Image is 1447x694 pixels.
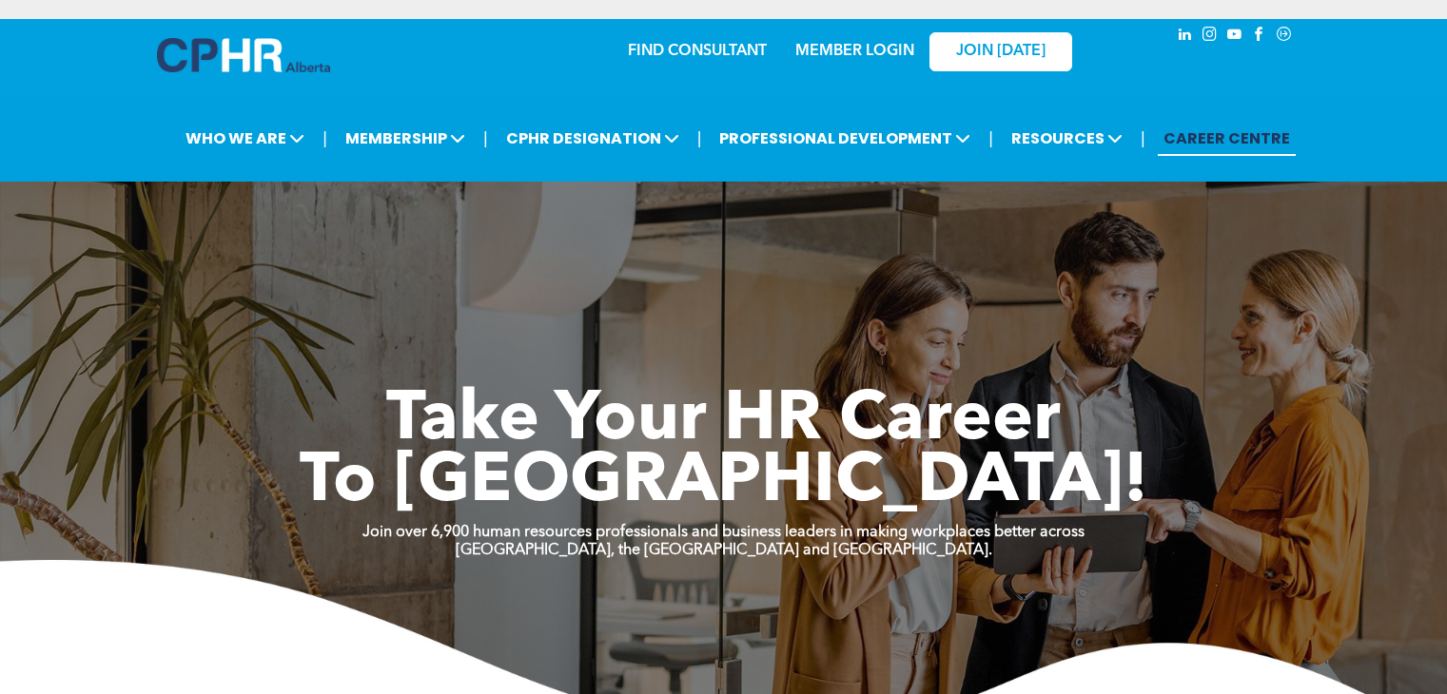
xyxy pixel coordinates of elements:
[300,449,1148,517] span: To [GEOGRAPHIC_DATA]!
[795,44,914,59] a: MEMBER LOGIN
[1158,121,1296,156] a: CAREER CENTRE
[386,387,1061,455] span: Take Your HR Career
[1006,121,1128,156] span: RESOURCES
[1224,24,1245,49] a: youtube
[180,121,310,156] span: WHO WE ARE
[1249,24,1270,49] a: facebook
[697,119,702,158] li: |
[500,121,685,156] span: CPHR DESIGNATION
[714,121,976,156] span: PROFESSIONAL DEVELOPMENT
[1141,119,1145,158] li: |
[988,119,993,158] li: |
[1200,24,1221,49] a: instagram
[483,119,488,158] li: |
[628,44,767,59] a: FIND CONSULTANT
[1175,24,1196,49] a: linkedin
[929,32,1072,71] a: JOIN [DATE]
[362,525,1085,540] strong: Join over 6,900 human resources professionals and business leaders in making workplaces better ac...
[1274,24,1295,49] a: Social network
[956,43,1046,61] span: JOIN [DATE]
[456,543,992,558] strong: [GEOGRAPHIC_DATA], the [GEOGRAPHIC_DATA] and [GEOGRAPHIC_DATA].
[157,38,330,72] img: A blue and white logo for cp alberta
[340,121,471,156] span: MEMBERSHIP
[323,119,327,158] li: |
